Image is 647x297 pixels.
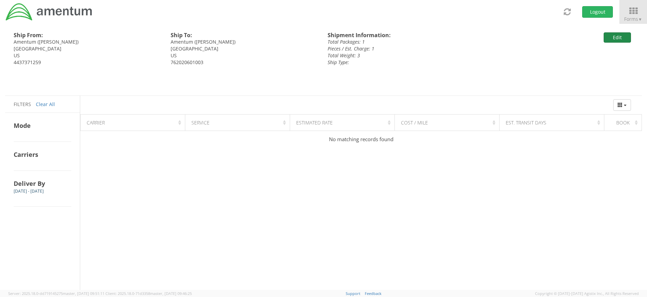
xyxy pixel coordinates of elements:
a: Support [346,291,360,296]
div: Cost / Mile [401,119,498,126]
span: Server: 2025.18.0-dd719145275 [8,291,104,296]
img: dyn-intl-logo-049831509241104b2a82.png [5,2,93,21]
h4: Carriers [14,150,71,159]
div: Book [610,119,640,126]
h4: Mode [14,121,71,130]
h4: Deliver By [14,179,71,188]
span: Forms [624,16,642,22]
span: master, [DATE] 09:51:11 [63,291,104,296]
div: Amentum ([PERSON_NAME]) [14,39,160,45]
div: [GEOGRAPHIC_DATA] [14,45,160,52]
h4: Shipment Information: [328,32,527,39]
div: Pieces / Est. Charge: 1 [328,45,527,52]
div: [GEOGRAPHIC_DATA] [171,45,317,52]
a: Clear All [36,101,55,107]
div: US [14,52,160,59]
span: [DATE] - [DATE] [14,188,44,194]
div: US [171,52,317,59]
div: Amentum ([PERSON_NAME]) [171,39,317,45]
div: 4437371259 [14,59,160,66]
div: Total Weight: 3 [328,52,527,59]
div: 762020601003 [171,59,317,66]
span: Copyright © [DATE]-[DATE] Agistix Inc., All Rights Reserved [535,291,639,296]
div: Est. Transit Days [506,119,602,126]
button: Logout [582,6,613,18]
h4: Ship From: [14,32,160,39]
button: Edit [604,32,631,43]
td: No matching records found [81,131,642,148]
button: Columns [613,99,631,111]
div: Ship Type: [328,59,527,66]
div: Estimated Rate [296,119,393,126]
span: Filters [14,101,31,107]
span: Client: 2025.18.0-71d3358 [105,291,192,296]
a: Feedback [365,291,382,296]
span: master, [DATE] 09:46:25 [150,291,192,296]
span: ▼ [638,16,642,22]
div: Carrier [87,119,183,126]
div: Service [191,119,288,126]
h4: Ship To: [171,32,317,39]
div: Total Packages: 1 [328,39,527,45]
